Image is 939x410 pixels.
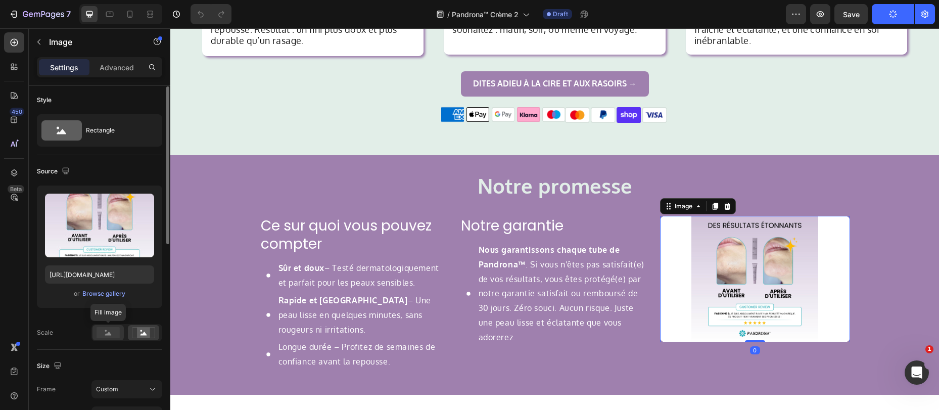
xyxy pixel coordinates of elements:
button: Save [834,4,868,24]
img: preview-image [45,194,154,257]
p: Image [49,36,135,48]
div: Undo/Redo [191,4,231,24]
span: Pandrona™ Crème 2 [452,9,519,20]
input: https://example.com/image.jpg [45,265,154,284]
strong: Rapide et [GEOGRAPHIC_DATA] [108,267,238,277]
img: gempages_569346361628033918-861a9162-1294-4240-b0c5-459b808031e2.png [446,78,471,96]
span: Save [843,10,860,19]
p: . Si vous n'êtes pas satisfait(e) de vos résultats, vous êtes protégé(e) par notre garantie satis... [308,214,478,316]
img: gempages_569346361628033918-5148e342-e437-4269-a341-b7624559ae8b.png [347,78,369,95]
strong: Nous garantissons chaque tube de Pandrona™ [308,216,450,241]
iframe: Intercom live chat [905,360,929,385]
div: Browse gallery [82,289,125,298]
img: gempages_569346361628033918-b1f66b61-f1ab-468f-88b6-50eea9785cd4.png [420,78,445,96]
p: Dites adieu à la cire et aux rasoirs → [303,51,466,60]
p: Settings [50,62,78,73]
div: 450 [10,108,24,116]
img: gempages_569346361628033918-f1480c43-052f-42d9-82e5-37ac53ff6adc.png [372,78,395,95]
div: 0 [580,318,590,326]
p: – Testé dermatologiquement et parfait pour les peaux sensibles. [108,233,278,262]
div: Rectangle [86,119,148,142]
h2: Ce sur quoi vous pouvez compter [89,188,279,226]
img: gempages_569346361628033918-0e2f119d-36e1-4aa0-8309-219f991b1a24.png [296,78,319,95]
span: Draft [553,10,568,19]
button: 7 [4,4,75,24]
div: Size [37,359,64,373]
div: Image [502,173,524,183]
p: Advanced [100,62,134,73]
h2: Notre garantie [290,188,480,208]
label: Frame [37,385,56,394]
button: Browse gallery [82,289,126,299]
div: Source [37,165,72,178]
p: – Une peau lisse en quelques minutes, sans rougeurs ni irritations. [108,265,278,308]
div: Style [37,96,52,105]
img: gempages_569346361628033918-33080f1d-b352-416b-8475-6e2932af05eb.jpg [490,188,680,314]
img: gempages_569346361628033918-0bc28978-3589-4a28-ab2d-7eae69ede7aa.png [271,78,294,95]
button: Custom [91,380,162,398]
span: or [74,288,80,300]
a: Dites adieu à la cire et aux rasoirs → [291,43,479,68]
strong: Sûr et doux [108,235,155,245]
img: gempages_569346361628033918-63a4deed-df5c-48d2-8554-4795e0425c00.png [472,78,496,96]
span: 1 [925,345,933,353]
div: Beta [8,185,24,193]
p: 7 [66,8,71,20]
img: gempages_569346361628033918-e09ad3aa-0c2a-4e2f-b676-641ba46b0b29.png [321,78,344,95]
span: Custom [96,385,118,394]
p: Longue durée – Profitez de semaines de confiance avant la repousse. [108,311,278,341]
strong: Notre promesse [307,145,462,170]
div: Scale [37,328,53,337]
img: gempages_569346361628033918-6f605ca0-a533-4c08-a7e2-6d406bb96a0b.png [395,78,419,96]
span: / [447,9,450,20]
iframe: To enrich screen reader interactions, please activate Accessibility in Grammarly extension settings [170,28,939,410]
